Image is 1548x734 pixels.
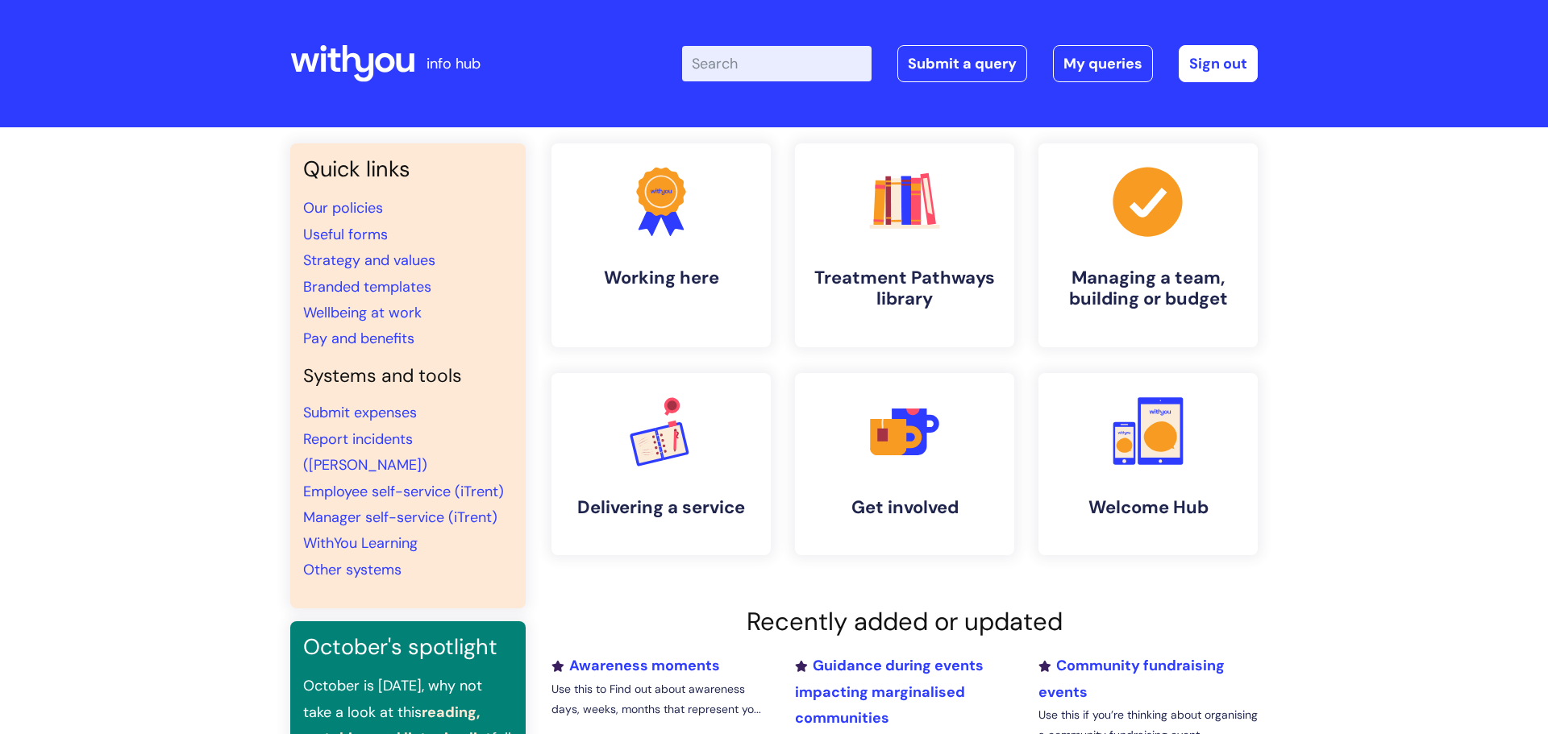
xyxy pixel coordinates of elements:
[303,634,513,660] h3: October's spotlight
[303,225,388,244] a: Useful forms
[303,198,383,218] a: Our policies
[551,656,720,675] a: Awareness moments
[303,533,418,553] a: WithYou Learning
[303,277,431,297] a: Branded templates
[303,508,497,527] a: Manager self-service (iTrent)
[564,497,758,518] h4: Delivering a service
[303,303,422,322] a: Wellbeing at work
[682,46,872,81] input: Search
[897,45,1027,82] a: Submit a query
[1051,267,1245,310] h4: Managing a team, building or budget
[551,679,771,719] p: Use this to Find out about awareness days, weeks, months that represent yo...
[1038,656,1225,701] a: Community fundraising events
[795,143,1014,347] a: Treatment Pathways library
[303,156,513,182] h3: Quick links
[1038,373,1258,555] a: Welcome Hub
[303,482,504,501] a: Employee self-service (iTrent)
[303,329,414,348] a: Pay and benefits
[303,560,402,579] a: Other systems
[682,45,1258,82] div: | -
[808,267,1001,310] h4: Treatment Pathways library
[808,497,1001,518] h4: Get involved
[795,373,1014,555] a: Get involved
[303,365,513,388] h4: Systems and tools
[303,429,427,475] a: Report incidents ([PERSON_NAME])
[1051,497,1245,518] h4: Welcome Hub
[1179,45,1258,82] a: Sign out
[551,373,771,555] a: Delivering a service
[551,607,1258,637] h2: Recently added or updated
[427,51,481,77] p: info hub
[303,403,417,422] a: Submit expenses
[1038,143,1258,347] a: Managing a team, building or budget
[303,251,435,270] a: Strategy and values
[551,143,771,347] a: Working here
[564,267,758,288] h4: Working here
[1053,45,1153,82] a: My queries
[795,656,984,728] a: Guidance during events impacting marginalised communities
